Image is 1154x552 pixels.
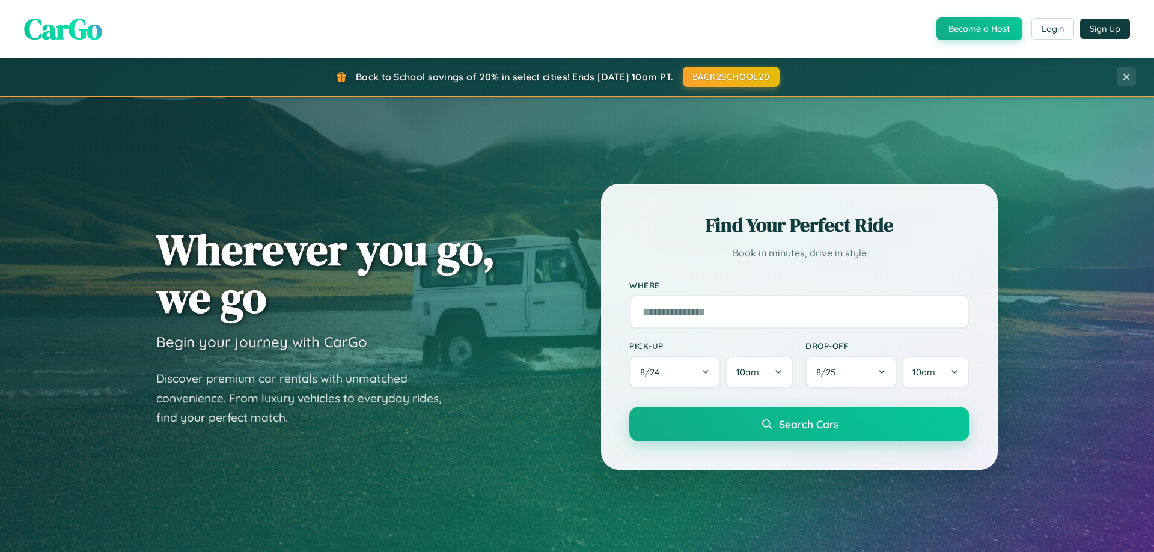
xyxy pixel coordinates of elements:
span: 8 / 24 [640,366,665,378]
button: Become a Host [936,17,1022,40]
button: 10am [725,356,793,389]
span: 10am [736,366,759,378]
span: Search Cars [779,417,838,431]
label: Where [629,280,969,290]
p: Discover premium car rentals with unmatched convenience. From luxury vehicles to everyday rides, ... [156,369,457,428]
button: 8/24 [629,356,721,389]
h3: Begin your journey with CarGo [156,333,367,351]
label: Pick-up [629,341,793,351]
p: Book in minutes, drive in style [629,244,969,262]
button: 8/25 [805,356,897,389]
span: 10am [912,366,935,378]
span: Back to School savings of 20% in select cities! Ends [DATE] 10am PT. [356,71,673,83]
span: CarGo [24,9,102,49]
h2: Find Your Perfect Ride [629,212,969,238]
button: Sign Up [1080,19,1130,39]
h1: Wherever you go, we go [156,226,495,321]
button: BACK2SCHOOL20 [683,67,780,87]
span: 8 / 25 [816,366,841,378]
label: Drop-off [805,341,969,351]
button: Login [1031,18,1074,40]
button: 10am [902,356,969,389]
button: Search Cars [629,407,969,441]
